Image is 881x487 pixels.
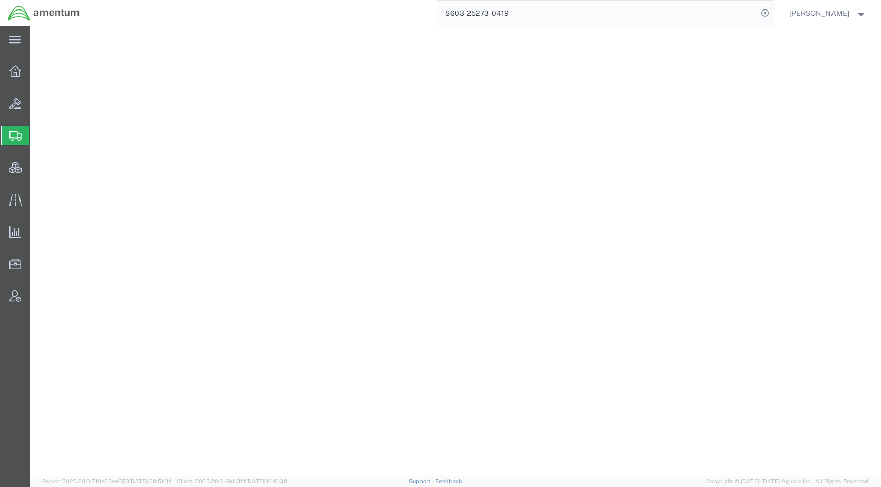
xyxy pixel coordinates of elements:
span: Client: 2025.20.0-8b113f4 [177,478,287,484]
button: [PERSON_NAME] [789,7,867,20]
input: Search for shipment number, reference number [437,1,758,26]
a: Support [409,478,435,484]
span: Server: 2025.20.0-710e05ee653 [42,478,172,484]
span: [DATE] 09:51:04 [129,478,172,484]
img: logo [7,5,80,21]
span: Copyright © [DATE]-[DATE] Agistix Inc., All Rights Reserved [706,477,868,486]
a: Feedback [435,478,462,484]
span: [DATE] 10:16:38 [246,478,287,484]
iframe: FS Legacy Container [30,26,881,476]
span: Kent Gilman [789,7,849,19]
